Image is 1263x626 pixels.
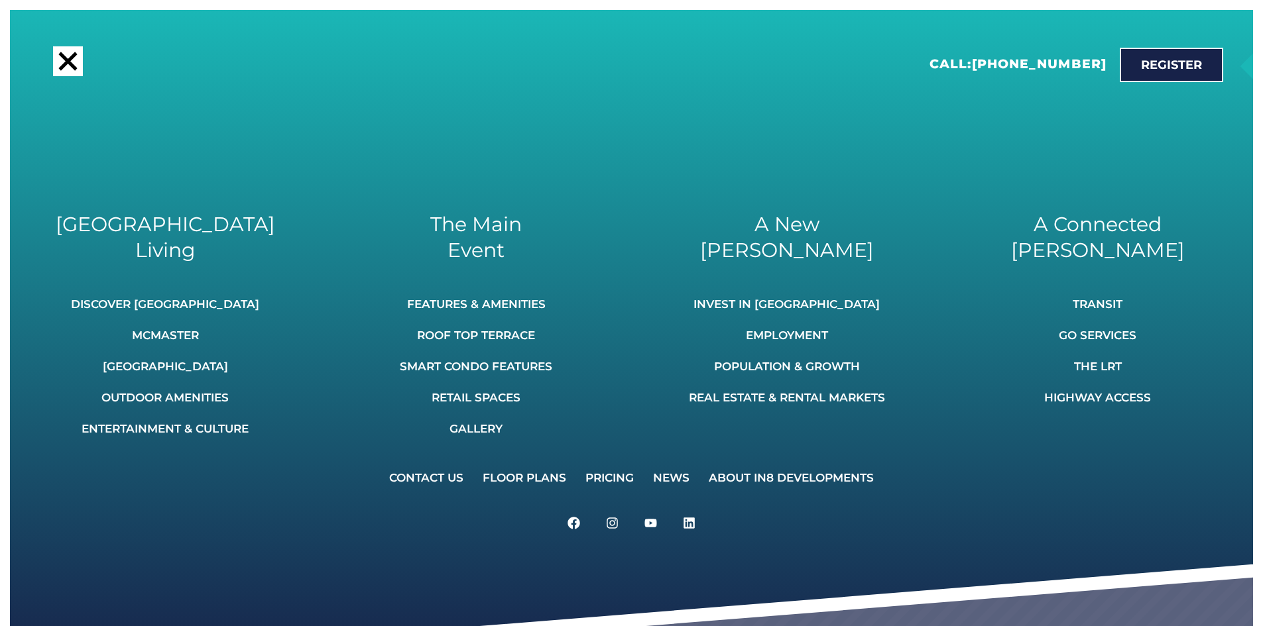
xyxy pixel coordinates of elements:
[689,352,885,381] a: Population & Growth
[474,463,575,492] a: Floor Plans
[400,352,552,381] a: Smart Condo Features
[700,463,882,492] a: About IN8 Developments
[381,463,472,492] a: Contact Us
[652,211,923,263] h2: A New [PERSON_NAME]
[71,289,259,319] a: Discover [GEOGRAPHIC_DATA]
[400,289,552,443] nav: Menu
[689,289,885,319] a: Invest In [GEOGRAPHIC_DATA]
[1044,352,1151,381] a: The LRT
[400,414,552,443] a: Gallery
[577,463,642,492] a: Pricing
[71,352,259,381] a: [GEOGRAPHIC_DATA]
[644,463,698,492] a: News
[1044,383,1151,412] a: Highway Access
[341,211,612,263] h2: The Main Event
[689,383,885,412] a: Real Estate & Rental Markets
[400,289,552,319] a: Features & Amenities
[381,463,882,492] nav: Menu
[1044,289,1151,412] nav: Menu
[71,414,259,443] a: Entertainment & Culture
[30,211,301,263] h2: [GEOGRAPHIC_DATA] Living
[1044,321,1151,350] a: GO Services
[71,383,259,412] a: Outdoor Amenities
[71,289,259,443] nav: Menu
[1120,48,1223,82] a: Register
[972,56,1107,72] a: [PHONE_NUMBER]
[400,321,552,350] a: Roof Top Terrace
[962,211,1233,263] h2: A Connected [PERSON_NAME]
[71,321,259,350] a: McMaster
[1141,59,1202,71] span: Register
[689,289,885,412] nav: Menu
[400,383,552,412] a: Retail Spaces
[1044,289,1151,319] a: Transit
[930,56,1107,73] h2: Call:
[689,321,885,350] a: Employment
